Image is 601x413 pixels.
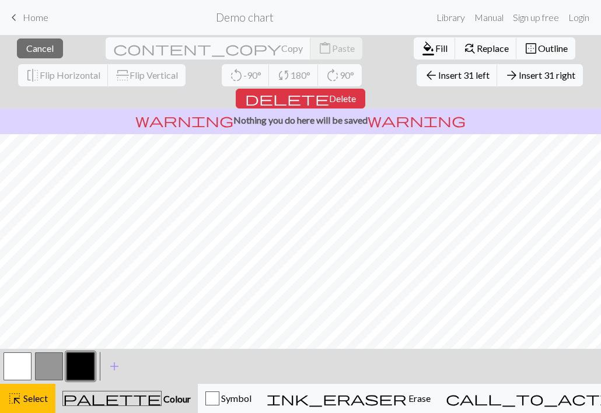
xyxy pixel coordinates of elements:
[281,43,303,54] span: Copy
[421,40,435,57] span: format_color_fill
[463,40,477,57] span: find_replace
[414,37,456,60] button: Fill
[277,67,291,83] span: sync
[516,37,575,60] button: Outline
[326,67,340,83] span: rotate_right
[329,93,356,104] span: Delete
[538,43,568,54] span: Outline
[318,64,362,86] button: 90°
[106,37,311,60] button: Copy
[432,6,470,29] a: Library
[114,68,131,82] span: flip
[107,358,121,374] span: add
[216,10,274,24] h2: Demo chart
[455,37,517,60] button: Replace
[22,393,48,404] span: Select
[108,64,186,86] button: Flip Vertical
[135,112,233,128] span: warning
[259,384,438,413] button: Erase
[113,40,281,57] span: content_copy
[23,12,48,23] span: Home
[508,6,564,29] a: Sign up free
[497,64,583,86] button: Insert 31 right
[424,67,438,83] span: arrow_back
[17,38,63,58] button: Cancel
[26,43,54,54] span: Cancel
[438,69,490,80] span: Insert 31 left
[222,64,270,86] button: -90°
[291,69,310,80] span: 180°
[162,393,191,404] span: Colour
[435,43,448,54] span: Fill
[407,393,431,404] span: Erase
[5,113,596,127] p: Nothing you do here will be saved
[368,112,466,128] span: warning
[269,64,319,86] button: 180°
[236,89,365,108] button: Delete
[243,69,261,80] span: -90°
[340,69,354,80] span: 90°
[245,90,329,107] span: delete
[8,390,22,407] span: highlight_alt
[470,6,508,29] a: Manual
[564,6,594,29] a: Login
[40,69,100,80] span: Flip Horizontal
[130,69,178,80] span: Flip Vertical
[55,384,198,413] button: Colour
[7,9,21,26] span: keyboard_arrow_left
[26,67,40,83] span: flip
[18,64,109,86] button: Flip Horizontal
[524,40,538,57] span: border_outer
[219,393,251,404] span: Symbol
[7,8,48,27] a: Home
[267,390,407,407] span: ink_eraser
[477,43,509,54] span: Replace
[229,67,243,83] span: rotate_left
[198,384,259,413] button: Symbol
[63,390,161,407] span: palette
[519,69,575,80] span: Insert 31 right
[505,67,519,83] span: arrow_forward
[417,64,498,86] button: Insert 31 left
